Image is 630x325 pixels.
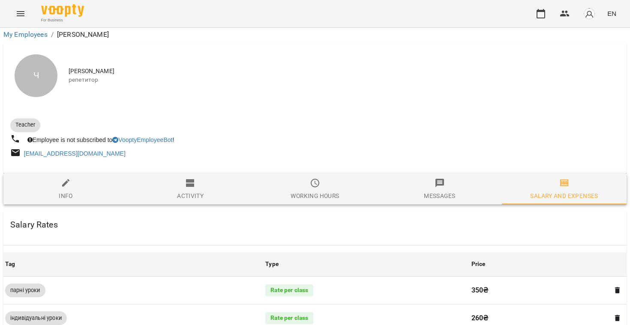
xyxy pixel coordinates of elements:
[265,284,313,296] div: Rate per class
[265,312,313,324] div: Rate per class
[607,9,616,18] span: EN
[51,30,54,40] li: /
[177,191,204,201] div: Activity
[59,191,73,201] div: Info
[10,121,40,129] span: Teacher
[530,191,598,201] div: Salary and Expenses
[5,314,67,322] span: індивідуальні уроки
[41,4,84,17] img: Voopty Logo
[57,30,109,40] p: [PERSON_NAME]
[69,76,620,84] span: репетитор
[5,287,45,294] span: парні уроки
[471,313,606,323] p: 260 ₴
[112,136,172,143] a: VooptyEmployeeBot
[26,134,176,146] div: Employee is not subscribed to !
[470,252,627,276] th: Price
[10,3,31,24] button: Menu
[612,313,623,324] button: Delete
[471,285,606,295] p: 350 ₴
[583,8,595,20] img: avatar_s.png
[604,6,620,21] button: EN
[291,191,339,201] div: Working hours
[612,285,623,296] button: Delete
[69,67,620,76] span: [PERSON_NAME]
[24,150,126,157] a: [EMAIL_ADDRESS][DOMAIN_NAME]
[41,18,84,23] span: For Business
[10,218,58,231] h6: Salary Rates
[424,191,455,201] div: Messages
[3,252,264,276] th: Tag
[264,252,469,276] th: Type
[3,30,627,40] nav: breadcrumb
[15,54,57,97] div: Ч
[3,30,48,38] a: My Employees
